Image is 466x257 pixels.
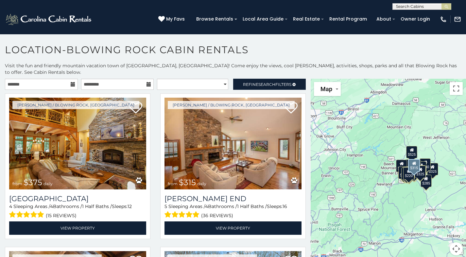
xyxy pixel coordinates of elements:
a: [PERSON_NAME] / Blowing Rock, [GEOGRAPHIC_DATA] [12,101,139,109]
div: $345 [404,168,415,180]
span: (36 reviews) [201,211,233,220]
button: Map camera controls [450,242,463,255]
div: Sleeping Areas / Bathrooms / Sleeps: [164,203,302,220]
h3: Moss End [164,194,302,203]
a: View Property [9,221,146,235]
span: 1 Half Baths / [82,203,112,209]
span: from [168,181,178,186]
div: $226 [415,161,426,174]
div: $325 [415,165,426,178]
a: Browse Rentals [193,14,236,24]
a: Local Area Guide [239,14,287,24]
span: daily [43,181,53,186]
a: Rental Program [326,14,370,24]
a: Mountain Song Lodge from $375 daily [9,98,146,189]
img: phone-regular-white.png [440,16,447,23]
span: (15 reviews) [46,211,77,220]
span: $375 [24,178,42,187]
span: 4 [9,203,12,209]
span: My Favs [166,16,185,23]
span: 1 Half Baths / [237,203,267,209]
a: [GEOGRAPHIC_DATA] [9,194,146,203]
div: $410 [398,166,409,179]
img: mail-regular-white.png [454,16,461,23]
img: Mountain Song Lodge [9,98,146,189]
span: 16 [283,203,287,209]
div: $400 [396,160,407,172]
span: daily [197,181,206,186]
span: from [12,181,22,186]
img: White-1-2.png [5,13,93,26]
span: Search [258,82,275,87]
a: View Property [164,221,302,235]
span: 4 [205,203,208,209]
a: Owner Login [397,14,433,24]
button: Toggle fullscreen view [450,82,463,95]
div: $165 [402,167,413,179]
a: My Favs [158,16,186,23]
a: About [373,14,394,24]
a: RefineSearchFilters [233,79,306,90]
span: 5 [164,203,167,209]
div: $525 [406,146,417,158]
div: $375 [398,166,409,179]
div: Sleeping Areas / Bathrooms / Sleeps: [9,203,146,220]
span: 12 [128,203,132,209]
span: Refine Filters [243,82,291,87]
a: Real Estate [290,14,323,24]
span: 4 [50,203,53,209]
div: $930 [420,158,431,171]
img: Moss End [164,98,302,189]
span: $315 [179,178,196,187]
a: [PERSON_NAME] End [164,194,302,203]
div: $350 [415,165,426,178]
h3: Mountain Song Lodge [9,194,146,203]
div: $355 [401,168,412,180]
div: $315 [408,159,420,172]
a: [PERSON_NAME] / Blowing Rock, [GEOGRAPHIC_DATA] [168,101,295,109]
button: Change map style [314,82,341,96]
div: $325 [427,163,438,175]
a: Moss End from $315 daily [164,98,302,189]
div: $285 [420,174,431,187]
div: $220 [403,167,414,179]
span: Map [320,86,332,92]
